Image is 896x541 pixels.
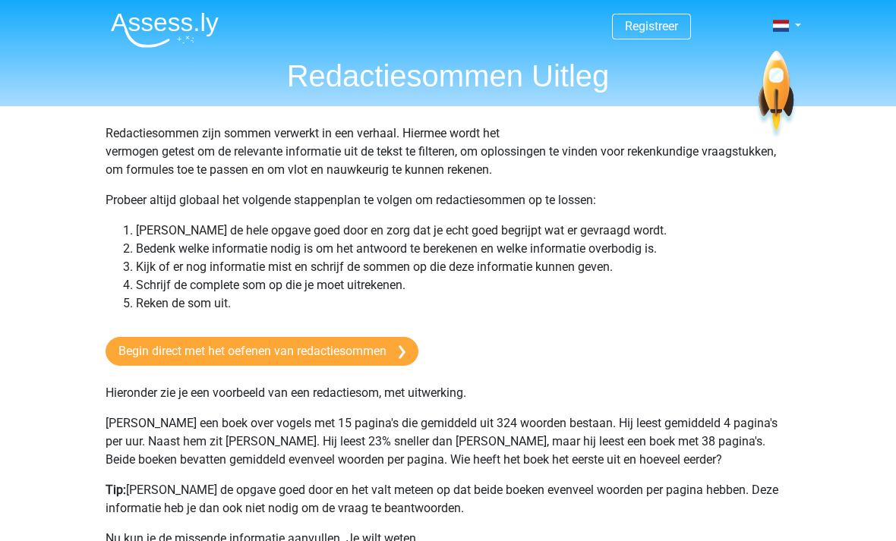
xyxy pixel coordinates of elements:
li: [PERSON_NAME] de hele opgave goed door en zorg dat je echt goed begrijpt wat er gevraagd wordt. [136,222,790,240]
h1: Redactiesommen Uitleg [99,58,797,94]
p: [PERSON_NAME] een boek over vogels met 15 pagina's die gemiddeld uit 324 woorden bestaan. Hij lee... [106,414,790,469]
p: Redactiesommen zijn sommen verwerkt in een verhaal. Hiermee wordt het vermogen getest om de relev... [106,124,790,179]
a: Begin direct met het oefenen van redactiesommen [106,337,418,366]
p: Hieronder zie je een voorbeeld van een redactiesom, met uitwerking. [106,384,790,402]
p: Probeer altijd globaal het volgende stappenplan te volgen om redactiesommen op te lossen: [106,191,790,209]
img: spaceship.7d73109d6933.svg [756,51,797,140]
li: Reken de som uit. [136,294,790,313]
a: Registreer [625,19,678,33]
p: [PERSON_NAME] de opgave goed door en het valt meteen op dat beide boeken evenveel woorden per pag... [106,481,790,517]
li: Kijk of er nog informatie mist en schrijf de sommen op die deze informatie kunnen geven. [136,258,790,276]
b: Tip: [106,483,126,497]
img: Assessly [111,12,219,48]
img: arrow-right.e5bd35279c78.svg [399,345,405,359]
li: Bedenk welke informatie nodig is om het antwoord te berekenen en welke informatie overbodig is. [136,240,790,258]
li: Schrijf de complete som op die je moet uitrekenen. [136,276,790,294]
